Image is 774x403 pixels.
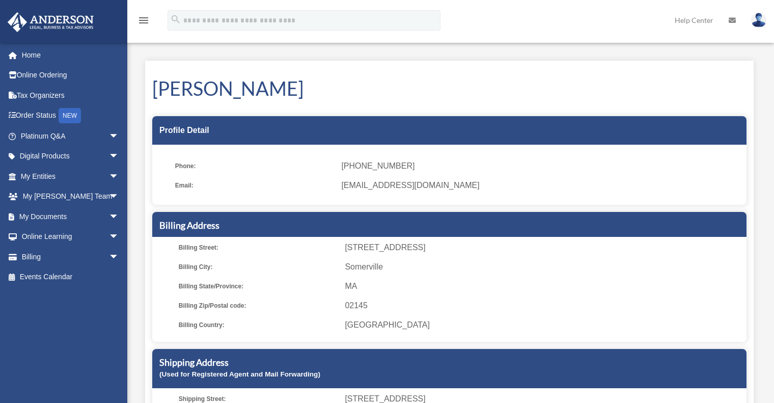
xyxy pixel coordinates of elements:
a: Online Ordering [7,65,134,86]
img: Anderson Advisors Platinum Portal [5,12,97,32]
small: (Used for Registered Agent and Mail Forwarding) [159,370,320,378]
span: arrow_drop_down [109,126,129,147]
div: Profile Detail [152,116,747,145]
img: User Pic [751,13,766,28]
i: search [170,14,181,25]
span: arrow_drop_down [109,206,129,227]
span: Billing Zip/Postal code: [179,299,338,313]
a: Online Learningarrow_drop_down [7,227,134,247]
i: menu [137,14,150,26]
a: My Documentsarrow_drop_down [7,206,134,227]
span: Billing State/Province: [179,279,338,293]
span: arrow_drop_down [109,166,129,187]
span: Billing City: [179,260,338,274]
span: arrow_drop_down [109,146,129,167]
a: Order StatusNEW [7,105,134,126]
span: arrow_drop_down [109,247,129,267]
div: NEW [59,108,81,123]
span: Somerville [345,260,743,274]
span: 02145 [345,299,743,313]
a: My Entitiesarrow_drop_down [7,166,134,186]
span: [EMAIL_ADDRESS][DOMAIN_NAME] [341,178,739,193]
span: Billing Country: [179,318,338,332]
span: MA [345,279,743,293]
span: [PHONE_NUMBER] [341,159,739,173]
h5: Shipping Address [159,356,739,369]
a: My [PERSON_NAME] Teamarrow_drop_down [7,186,134,207]
span: [GEOGRAPHIC_DATA] [345,318,743,332]
a: Events Calendar [7,267,134,287]
a: menu [137,18,150,26]
span: arrow_drop_down [109,227,129,248]
h5: Billing Address [159,219,739,232]
span: Billing Street: [179,240,338,255]
a: Billingarrow_drop_down [7,247,134,267]
span: Phone: [175,159,335,173]
span: arrow_drop_down [109,186,129,207]
span: Email: [175,178,335,193]
a: Tax Organizers [7,85,134,105]
a: Platinum Q&Aarrow_drop_down [7,126,134,146]
a: Digital Productsarrow_drop_down [7,146,134,167]
span: [STREET_ADDRESS] [345,240,743,255]
h1: [PERSON_NAME] [152,75,747,102]
a: Home [7,45,134,65]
